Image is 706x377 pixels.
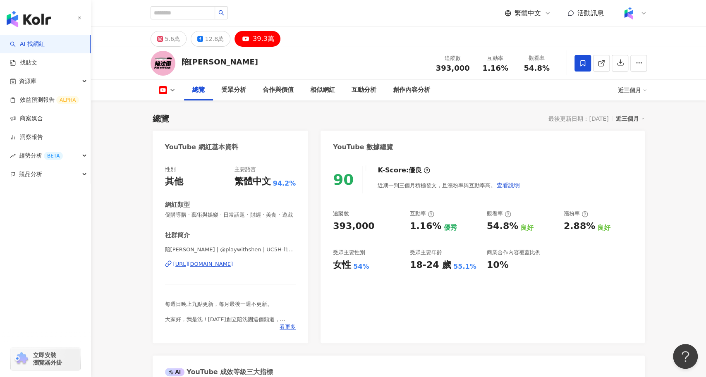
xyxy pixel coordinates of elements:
div: 良好 [597,223,610,232]
div: 受眾主要年齡 [410,249,442,256]
div: 繁體中文 [235,175,271,188]
div: 陪[PERSON_NAME] [182,57,258,67]
a: 洞察報告 [10,133,43,141]
div: 網紅類型 [165,200,190,209]
div: 合作與價值 [263,85,294,95]
a: 找貼文 [10,59,37,67]
a: 商案媒合 [10,115,43,123]
div: 商業合作內容覆蓋比例 [487,249,541,256]
div: 5.6萬 [165,33,180,45]
div: 1.16% [410,220,441,233]
img: KOL Avatar [151,51,175,76]
div: BETA [44,152,63,160]
img: chrome extension [13,352,29,365]
div: 社群簡介 [165,231,190,240]
div: 18-24 歲 [410,259,451,272]
div: 最後更新日期：[DATE] [548,115,608,122]
div: 總覽 [192,85,205,95]
img: Kolr%20app%20icon%20%281%29.png [621,5,637,21]
span: search [218,10,224,16]
div: [URL][DOMAIN_NAME] [173,260,233,268]
div: 優良 [409,166,422,175]
span: 查看說明 [496,182,519,188]
div: 觀看率 [487,210,511,217]
div: 39.3萬 [253,33,274,45]
div: YouTube 成效等級三大指標 [165,367,273,377]
div: 90 [333,171,354,188]
a: searchAI 找網紅 [10,40,45,48]
div: YouTube 數據總覽 [333,143,393,152]
iframe: Help Scout Beacon - Open [673,344,698,369]
div: 受眾分析 [221,85,246,95]
div: 創作內容分析 [393,85,430,95]
span: 促購導購 · 藝術與娛樂 · 日常話題 · 財經 · 美食 · 遊戲 [165,211,296,219]
div: 相似網紅 [310,85,335,95]
div: 性別 [165,166,176,173]
span: 資源庫 [19,72,36,91]
button: 12.8萬 [191,31,230,47]
div: 總覽 [153,113,169,124]
span: 54.8% [524,64,549,72]
div: 其他 [165,175,183,188]
span: 趨勢分析 [19,146,63,165]
div: 2.88% [564,220,595,233]
div: 主要語言 [235,166,256,173]
div: 優秀 [443,223,457,232]
a: 效益預測報告ALPHA [10,96,79,104]
a: chrome extension立即安裝 瀏覽器外掛 [11,348,80,370]
div: 觀看率 [521,54,553,62]
div: 互動率 [480,54,511,62]
div: 互動分析 [352,85,376,95]
div: AI [165,368,185,376]
div: 追蹤數 [333,210,349,217]
span: 94.2% [273,179,296,188]
span: rise [10,153,16,159]
div: YouTube 網紅基本資料 [165,143,238,152]
div: 追蹤數 [436,54,470,62]
span: 活動訊息 [577,9,604,17]
div: 良好 [520,223,534,232]
span: 393,000 [436,64,470,72]
span: 競品分析 [19,165,42,184]
a: [URL][DOMAIN_NAME] [165,260,296,268]
div: 近三個月 [618,84,647,97]
div: 女性 [333,259,351,272]
img: logo [7,11,51,27]
div: 55.1% [453,262,476,271]
div: 近三個月 [616,113,645,124]
span: 1.16% [482,64,508,72]
span: 繁體中文 [515,9,541,18]
div: 互動率 [410,210,434,217]
div: 受眾主要性別 [333,249,365,256]
div: 54.8% [487,220,518,233]
div: 漲粉率 [564,210,588,217]
button: 39.3萬 [235,31,280,47]
button: 查看說明 [496,177,520,193]
div: 10% [487,259,509,272]
span: 陪[PERSON_NAME] | @playwithshen | UC5H-l11nc7q5XqMRtaU-oYA [165,246,296,253]
div: 12.8萬 [205,33,224,45]
span: 立即安裝 瀏覽器外掛 [33,351,62,366]
button: 5.6萬 [151,31,187,47]
div: 393,000 [333,220,374,233]
div: K-Score : [378,166,430,175]
div: 54% [353,262,369,271]
span: 看更多 [280,323,296,331]
div: 近期一到三個月積極發文，且漲粉率與互動率高。 [378,177,520,193]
